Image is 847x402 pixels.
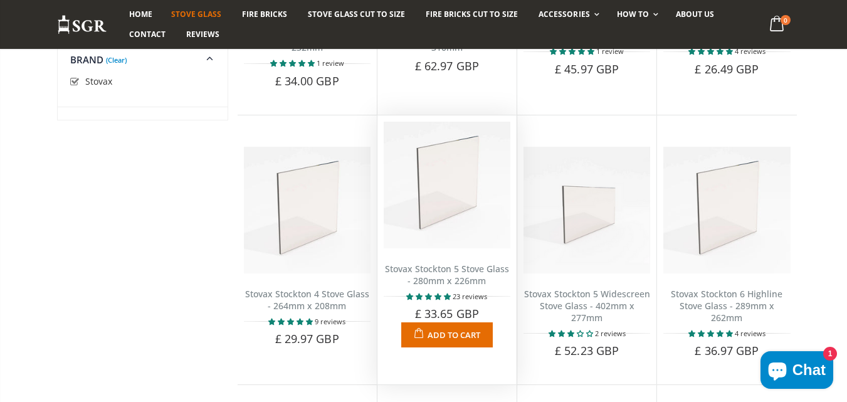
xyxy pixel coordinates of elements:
span: 3.00 stars [549,329,595,338]
img: Stovax Stockton 5 replacement stove glass [384,122,510,248]
span: £ 52.23 GBP [555,343,619,358]
inbox-online-store-chat: Shopify online store chat [757,351,837,392]
span: 0 [781,15,791,25]
span: 2 reviews [595,329,626,338]
span: How To [617,9,649,19]
span: £ 45.97 GBP [555,61,619,77]
a: Stovax Stockton 6 Highline Stove Glass - 289mm x 262mm [671,288,782,324]
span: £ 62.97 GBP [415,58,479,73]
img: Stove Glass Replacement [57,14,107,35]
span: 4 reviews [735,329,765,338]
a: Stovax Stockton 5 Widescreen Stove Glass - 402mm x 277mm [524,288,650,324]
a: Stove Glass [162,4,231,24]
span: 5.00 stars [550,46,596,56]
a: Fire Bricks Cut To Size [416,4,527,24]
a: Accessories [529,4,605,24]
a: (Clear) [106,58,127,61]
span: £ 26.49 GBP [695,61,759,77]
span: £ 36.97 GBP [695,343,759,358]
span: £ 34.00 GBP [275,73,339,88]
span: Stove Glass [171,9,221,19]
span: 1 review [596,46,624,56]
span: Stove Glass Cut To Size [308,9,405,19]
span: 23 reviews [453,292,487,301]
span: 4 reviews [735,46,765,56]
span: 1 review [317,58,344,68]
a: How To [608,4,665,24]
a: Stovax Stockton 5 Stove Glass - 280mm x 226mm [385,263,509,287]
a: Stove Glass Cut To Size [298,4,414,24]
span: About us [676,9,714,19]
span: Contact [129,29,166,40]
img: Stovax Stockton 6 Highline Stove Glass - 289mm x 262mm [663,147,790,273]
a: Home [120,4,162,24]
span: 9 reviews [315,317,345,326]
span: Accessories [539,9,589,19]
a: About us [666,4,723,24]
span: Brand [70,53,104,66]
a: Contact [120,24,175,45]
button: Add to Cart [401,322,492,347]
a: Stovax Stockton 4 Stove Glass - 264mm x 208mm [245,288,369,312]
span: 5.00 stars [688,46,735,56]
a: Fire Bricks [233,4,297,24]
span: Fire Bricks Cut To Size [426,9,518,19]
img: Stovax Stockton 4 replacement stove glass [244,147,371,273]
span: 5.00 stars [268,317,315,326]
span: 5.00 stars [688,329,735,338]
span: 5.00 stars [270,58,317,68]
span: 5.00 stars [406,292,453,301]
span: Home [129,9,152,19]
span: £ 33.65 GBP [415,306,479,321]
span: Add to Cart [428,329,480,341]
a: Reviews [177,24,229,45]
img: Stovax Stockton 5 Widescreen Stove Glass [523,147,650,273]
a: 0 [764,13,790,37]
span: Stovax [85,75,112,87]
span: £ 29.97 GBP [275,331,339,346]
span: Reviews [186,29,219,40]
span: Fire Bricks [242,9,287,19]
